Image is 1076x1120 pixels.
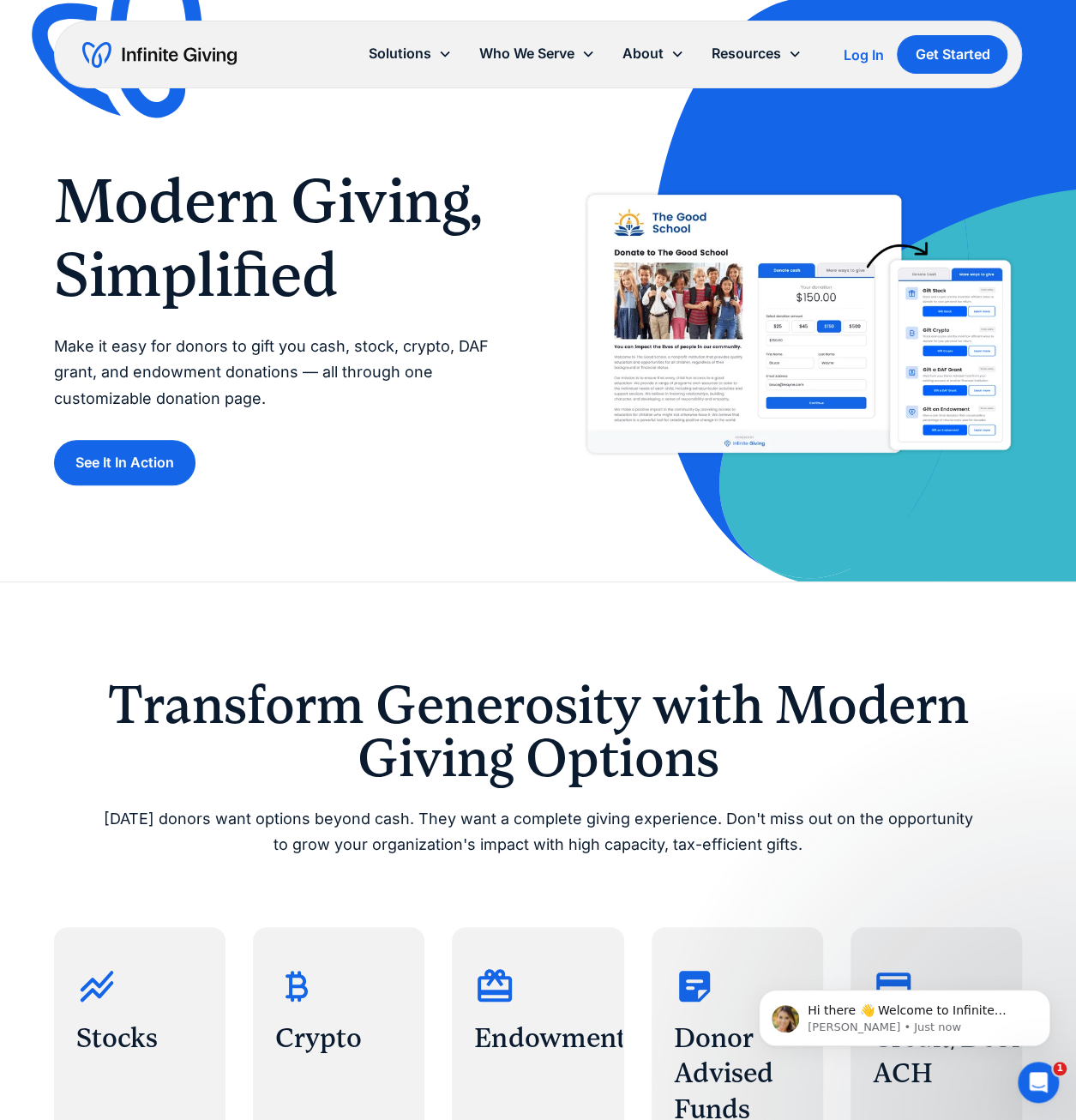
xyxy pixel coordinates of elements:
span: 1 [1053,1062,1067,1075]
div: Who We Serve [466,35,609,72]
div: Solutions [355,35,466,72]
h3: Crypto [275,1021,402,1057]
h3: Stocks [76,1021,203,1057]
div: About [609,35,698,72]
p: [DATE] donors want options beyond cash. They want a complete giving experience. Don't miss out on... [99,806,977,858]
div: Resources [712,42,781,65]
h3: Endowments [474,1021,601,1057]
div: Who We Serve [479,42,574,65]
div: About [622,42,664,65]
h2: Transform Generosity with Modern Giving Options [99,678,977,786]
a: Log In [843,45,883,65]
div: Resources [698,35,815,72]
a: Get Started [897,35,1007,74]
a: home [82,41,237,69]
iframe: Intercom live chat [1018,1062,1059,1103]
a: See It In Action [54,440,195,485]
div: Solutions [369,42,431,65]
p: Make it easy for donors to gift you cash, stock, crypto, DAF grant, and endowment donations — all... [54,334,504,412]
iframe: Intercom notifications message [733,954,1076,1074]
div: Log In [843,48,883,62]
h1: Modern Giving, Simplified [54,165,504,313]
